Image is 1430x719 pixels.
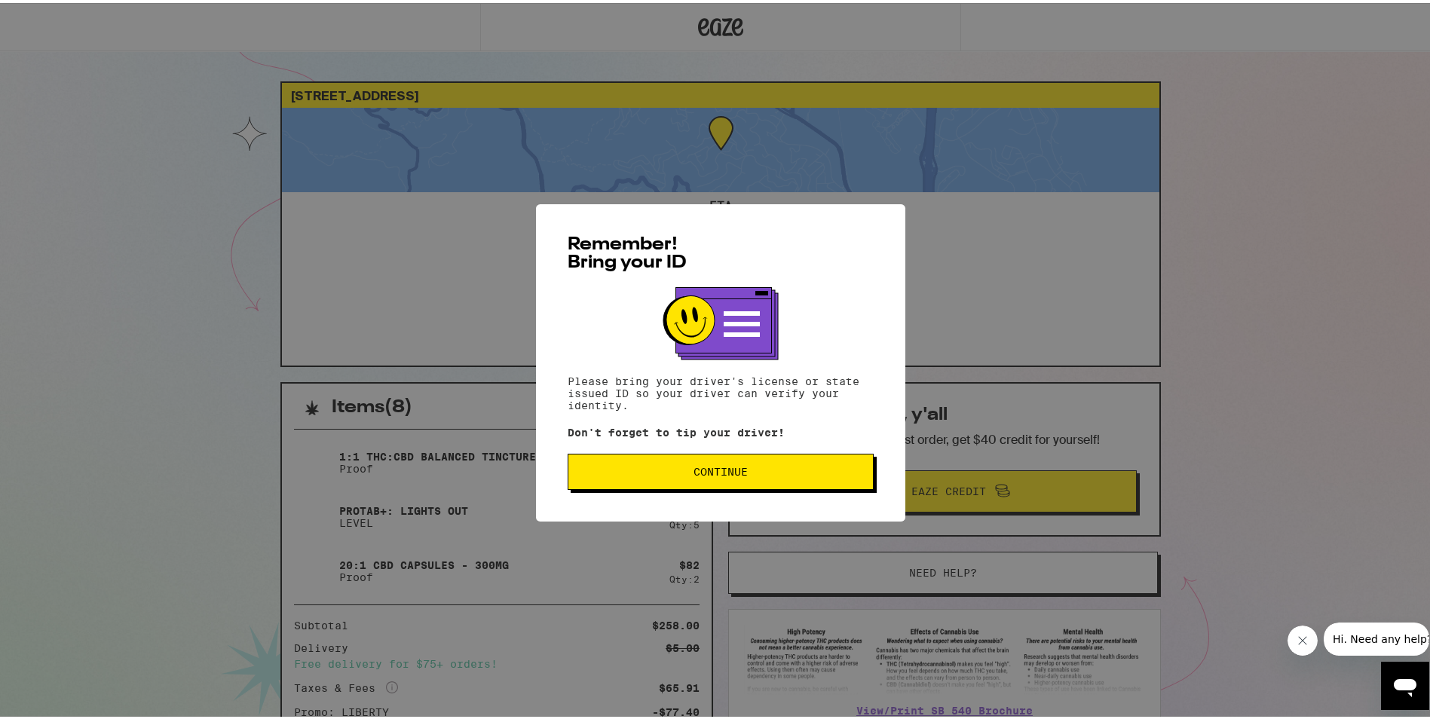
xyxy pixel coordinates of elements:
iframe: Message from company [1324,620,1429,653]
p: Please bring your driver's license or state issued ID so your driver can verify your identity. [568,372,874,408]
span: Remember! Bring your ID [568,233,687,269]
span: Continue [694,464,748,474]
iframe: Button to launch messaging window [1381,659,1429,707]
iframe: Close message [1288,623,1318,653]
span: Hi. Need any help? [9,11,109,23]
button: Continue [568,451,874,487]
p: Don't forget to tip your driver! [568,424,874,436]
